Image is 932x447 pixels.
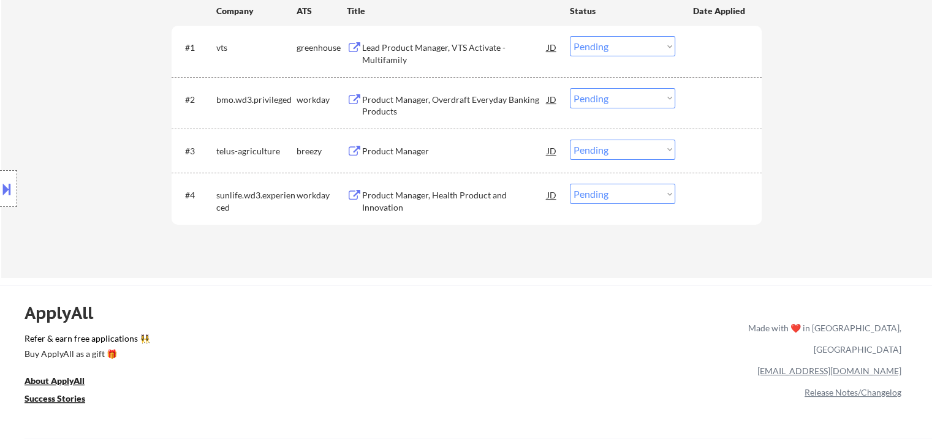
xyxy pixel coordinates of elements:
a: About ApplyAll [25,374,102,389]
a: Buy ApplyAll as a gift 🎁 [25,347,147,362]
div: Buy ApplyAll as a gift 🎁 [25,350,147,358]
div: JD [546,88,558,110]
div: Product Manager [362,145,547,157]
div: Product Manager, Overdraft Everyday Banking Products [362,94,547,118]
a: [EMAIL_ADDRESS][DOMAIN_NAME] [757,366,901,376]
div: vts [216,42,297,54]
u: About ApplyAll [25,375,85,386]
div: Made with ❤️ in [GEOGRAPHIC_DATA], [GEOGRAPHIC_DATA] [743,317,901,360]
div: ATS [297,5,347,17]
div: #1 [185,42,206,54]
div: Lead Product Manager, VTS Activate - Multifamily [362,42,547,66]
div: Date Applied [693,5,747,17]
div: telus-agriculture [216,145,297,157]
div: Product Manager, Health Product and Innovation [362,189,547,213]
div: JD [546,184,558,206]
div: sunlife.wd3.experienced [216,189,297,213]
a: Success Stories [25,392,102,407]
div: workday [297,189,347,201]
div: Title [347,5,558,17]
div: Company [216,5,297,17]
a: Refer & earn free applications 👯‍♀️ [25,334,492,347]
div: JD [546,140,558,162]
div: greenhouse [297,42,347,54]
div: workday [297,94,347,106]
div: ApplyAll [25,302,107,323]
u: Success Stories [25,393,85,404]
div: breezy [297,145,347,157]
div: JD [546,36,558,58]
div: bmo.wd3.privileged [216,94,297,106]
a: Release Notes/Changelog [805,387,901,397]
